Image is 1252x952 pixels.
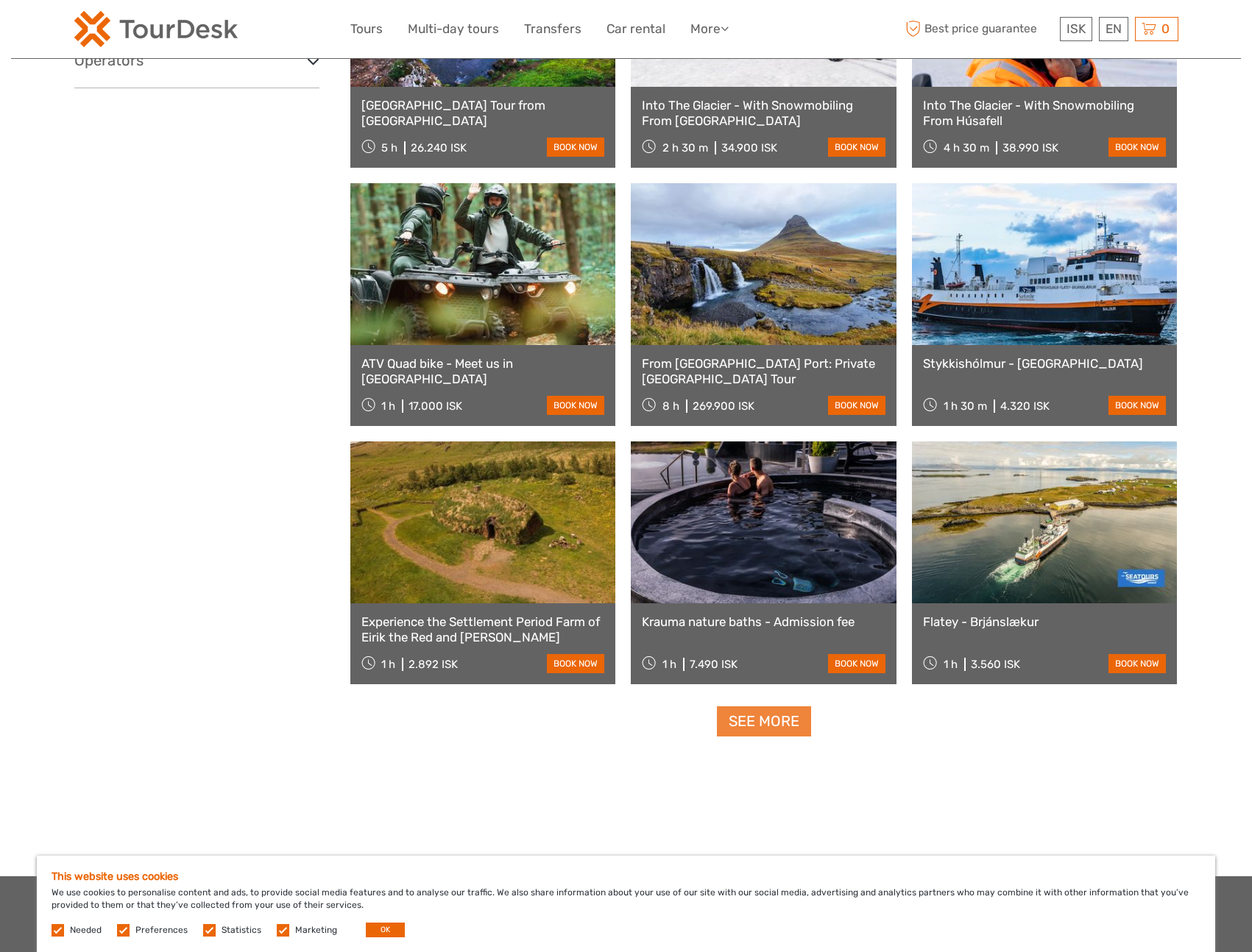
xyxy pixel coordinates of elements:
div: 3.560 ISK [971,658,1020,671]
a: Into The Glacier - With Snowmobiling From [GEOGRAPHIC_DATA] [642,98,885,128]
div: 34.900 ISK [721,141,777,154]
a: book now [1108,396,1166,415]
span: 0 [1159,21,1172,36]
h3: Operators [74,51,319,69]
a: book now [828,396,885,415]
a: book now [828,138,885,157]
span: Best price guarantee [902,17,1056,41]
button: Open LiveChat chat widget [169,23,187,40]
a: book now [547,138,604,157]
a: book now [547,654,604,673]
div: 7.490 ISK [690,658,738,671]
span: 1 h [381,658,395,671]
a: book now [1108,654,1166,673]
a: See more [717,706,811,736]
div: 26.240 ISK [411,141,467,154]
span: 2 h 30 m [662,141,708,154]
a: Into The Glacier - With Snowmobiling From Húsafell [923,98,1167,128]
a: book now [1108,138,1166,157]
span: ISK [1067,21,1086,36]
span: 4 h 30 m [944,141,989,154]
label: Preferences [135,924,188,937]
span: 1 h 30 m [944,399,987,413]
a: [GEOGRAPHIC_DATA] Tour from [GEOGRAPHIC_DATA] [361,98,605,128]
span: 1 h [944,658,958,671]
h5: This website uses cookies [52,870,1200,883]
a: Car rental [606,18,665,40]
div: 38.990 ISK [1002,141,1058,154]
label: Needed [70,924,102,937]
span: 1 h [381,399,395,413]
span: 8 h [662,399,679,413]
span: 5 h [381,141,397,154]
p: We're away right now. Please check back later! [21,26,166,38]
a: More [690,18,729,40]
div: We use cookies to personalise content and ads, to provide social media features and to analyse ou... [37,856,1215,952]
a: Krauma nature baths - Admission fee [642,614,885,629]
div: 17.000 ISK [409,399,462,413]
label: Marketing [295,924,337,937]
a: Flatey - Brjánslækur [923,614,1167,629]
span: 1 h [662,658,676,671]
a: Tours [350,18,383,40]
button: OK [366,923,405,937]
a: Transfers [524,18,581,40]
img: 120-15d4194f-c635-41b9-a512-a3cb382bfb57_logo_small.png [74,11,238,47]
div: 4.320 ISK [1000,399,1050,413]
a: book now [828,654,885,673]
a: Stykkishólmur - [GEOGRAPHIC_DATA] [923,356,1167,371]
a: Multi-day tours [408,18,499,40]
a: From [GEOGRAPHIC_DATA] Port: Private [GEOGRAPHIC_DATA] Tour [642,356,885,386]
a: Experience the Settlement Period Farm of Eirik the Red and [PERSON_NAME] [361,614,605,644]
a: book now [547,396,604,415]
label: Statistics [222,924,261,937]
div: 2.892 ISK [409,658,458,671]
div: EN [1099,17,1128,41]
div: 269.900 ISK [693,399,754,413]
a: ATV Quad bike - Meet us in [GEOGRAPHIC_DATA] [361,356,605,386]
